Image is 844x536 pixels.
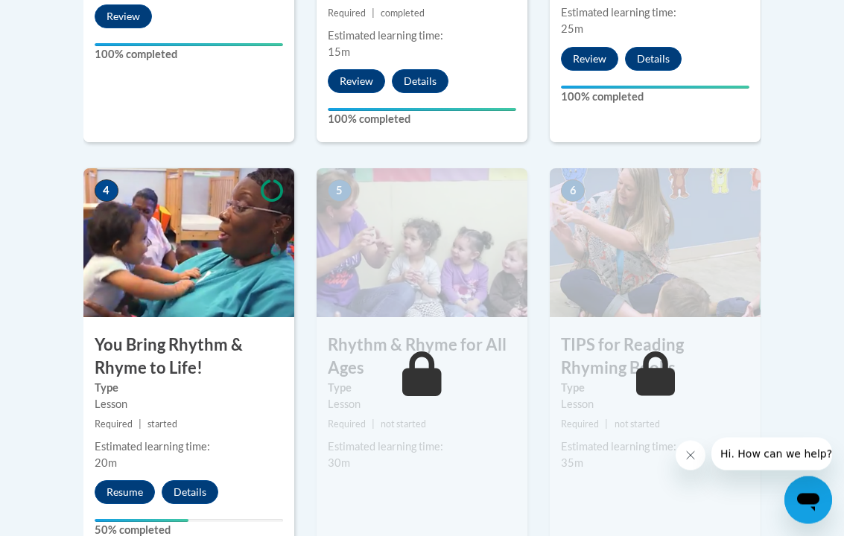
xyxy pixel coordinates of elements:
iframe: Message from company [711,438,832,470]
iframe: Close message [676,441,705,470]
button: Review [328,70,385,94]
div: Your progress [95,520,189,523]
button: Details [625,48,682,71]
span: 20m [95,457,117,470]
div: Lesson [328,397,516,413]
span: 15m [328,46,350,59]
button: Details [392,70,448,94]
div: Estimated learning time: [328,439,516,456]
button: Review [561,48,618,71]
button: Review [95,5,152,29]
div: Lesson [561,397,749,413]
label: 100% completed [561,89,749,106]
label: Type [95,380,283,397]
label: 100% completed [328,112,516,128]
span: | [605,419,608,430]
div: Your progress [95,44,283,47]
div: Your progress [328,109,516,112]
h3: Rhythm & Rhyme for All Ages [317,334,527,380]
span: not started [381,419,426,430]
label: 100% completed [95,47,283,63]
div: Your progress [561,86,749,89]
span: | [372,419,375,430]
img: Course Image [550,169,761,318]
img: Course Image [317,169,527,318]
div: Estimated learning time: [561,439,749,456]
span: Required [561,419,599,430]
img: Course Image [83,169,294,318]
div: Estimated learning time: [561,5,749,22]
span: 25m [561,23,583,36]
label: Type [328,380,516,397]
span: not started [615,419,660,430]
span: | [372,8,375,19]
div: Estimated learning time: [328,28,516,45]
label: Type [561,380,749,397]
div: Estimated learning time: [95,439,283,456]
span: 6 [561,180,585,202]
span: 30m [328,457,350,470]
button: Details [162,481,218,505]
div: Lesson [95,397,283,413]
span: | [139,419,142,430]
h3: TIPS for Reading Rhyming Books [550,334,761,380]
span: 35m [561,457,583,470]
iframe: Button to launch messaging window [784,476,832,524]
span: 4 [95,180,118,202]
span: Required [328,419,366,430]
span: Required [328,8,366,19]
span: completed [381,8,425,19]
span: 5 [328,180,352,202]
button: Resume [95,481,155,505]
span: Required [95,419,133,430]
span: started [147,419,177,430]
h3: You Bring Rhythm & Rhyme to Life! [83,334,294,380]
